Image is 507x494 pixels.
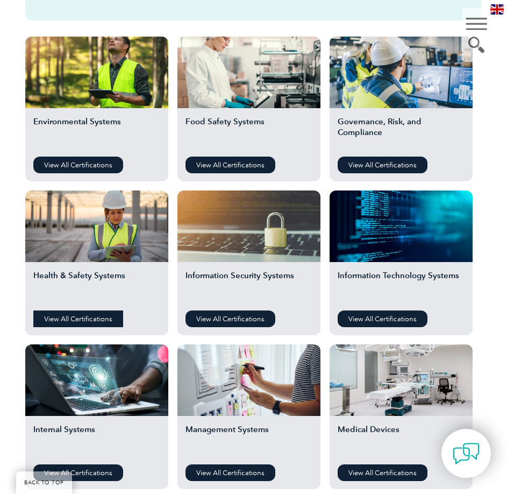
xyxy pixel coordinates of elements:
a: View All Certifications [185,157,275,173]
h2: Food Safety Systems [185,116,312,149]
a: View All Certifications [33,157,123,173]
h2: Information Technology Systems [338,270,465,302]
h2: Governance, Risk, and Compliance [338,116,465,149]
a: View All Certifications [185,464,275,481]
img: contact-chat.png [453,440,480,467]
a: View All Certifications [33,310,123,327]
a: View All Certifications [338,464,427,481]
h2: Management Systems [185,424,312,456]
h2: Information Security Systems [185,270,312,302]
a: View All Certifications [33,464,123,481]
a: View All Certifications [185,310,275,327]
a: View All Certifications [338,157,427,173]
img: en [490,4,504,15]
h2: Internal Systems [33,424,160,456]
a: BACK TO TOP [16,471,72,494]
h2: Medical Devices [338,424,465,456]
a: View All Certifications [338,310,427,327]
h2: Environmental Systems [33,116,160,149]
h2: Health & Safety Systems [33,270,160,302]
